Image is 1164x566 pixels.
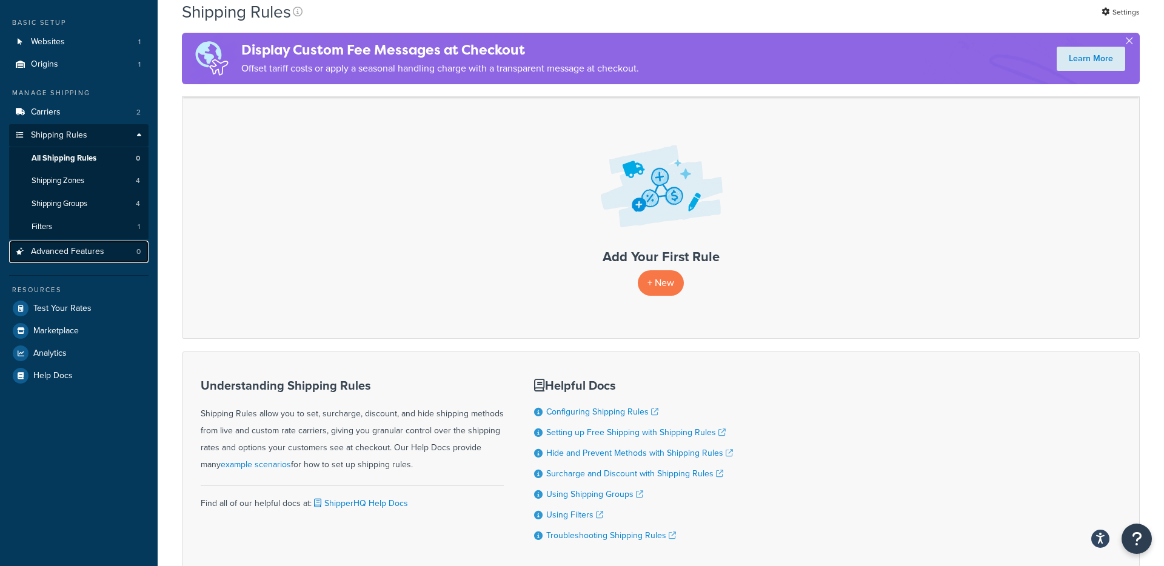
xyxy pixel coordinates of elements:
p: Offset tariff costs or apply a seasonal handling charge with a transparent message at checkout. [241,60,639,77]
div: Manage Shipping [9,88,149,98]
span: Shipping Zones [32,176,84,186]
li: Shipping Groups [9,193,149,215]
span: Help Docs [33,371,73,381]
span: 1 [138,59,141,70]
span: Test Your Rates [33,304,92,314]
a: All Shipping Rules 0 [9,147,149,170]
span: All Shipping Rules [32,153,96,164]
a: Carriers 2 [9,101,149,124]
h3: Understanding Shipping Rules [201,379,504,392]
a: Filters 1 [9,216,149,238]
a: Advanced Features 0 [9,241,149,263]
h3: Add Your First Rule [195,250,1127,264]
span: 1 [138,222,140,232]
a: Help Docs [9,365,149,387]
span: Marketplace [33,326,79,336]
a: Settings [1102,4,1140,21]
a: ShipperHQ Help Docs [312,497,408,510]
li: Websites [9,31,149,53]
a: Test Your Rates [9,298,149,319]
div: Shipping Rules allow you to set, surcharge, discount, and hide shipping methods from live and cus... [201,379,504,473]
span: Shipping Groups [32,199,87,209]
a: Shipping Groups 4 [9,193,149,215]
p: + New [638,270,684,295]
div: Basic Setup [9,18,149,28]
span: Websites [31,37,65,47]
a: Shipping Rules [9,124,149,147]
li: Filters [9,216,149,238]
a: Using Filters [546,508,603,521]
li: All Shipping Rules [9,147,149,170]
a: Marketplace [9,320,149,342]
span: 0 [136,153,140,164]
div: Find all of our helpful docs at: [201,485,504,512]
li: Advanced Features [9,241,149,263]
li: Shipping Rules [9,124,149,239]
img: duties-banner-06bc72dcb5fe05cb3f9472aba00be2ae8eb53ab6f0d8bb03d382ba314ac3c341.png [182,33,241,84]
a: Surcharge and Discount with Shipping Rules [546,467,723,480]
a: example scenarios [221,458,291,471]
a: Analytics [9,342,149,364]
a: Shipping Zones 4 [9,170,149,192]
li: Carriers [9,101,149,124]
a: Websites 1 [9,31,149,53]
li: Origins [9,53,149,76]
li: Shipping Zones [9,170,149,192]
span: Origins [31,59,58,70]
span: Filters [32,222,52,232]
h4: Display Custom Fee Messages at Checkout [241,40,639,60]
a: Origins 1 [9,53,149,76]
span: 1 [138,37,141,47]
span: Carriers [31,107,61,118]
a: Hide and Prevent Methods with Shipping Rules [546,447,733,459]
div: Resources [9,285,149,295]
a: Troubleshooting Shipping Rules [546,529,676,542]
span: Shipping Rules [31,130,87,141]
span: Advanced Features [31,247,104,257]
a: Setting up Free Shipping with Shipping Rules [546,426,726,439]
span: 4 [136,199,140,209]
span: 2 [136,107,141,118]
h3: Helpful Docs [534,379,733,392]
span: 0 [136,247,141,257]
a: Configuring Shipping Rules [546,405,658,418]
span: Analytics [33,348,67,359]
a: Learn More [1057,47,1125,71]
span: 4 [136,176,140,186]
button: Open Resource Center [1122,524,1152,554]
a: Using Shipping Groups [546,488,643,501]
